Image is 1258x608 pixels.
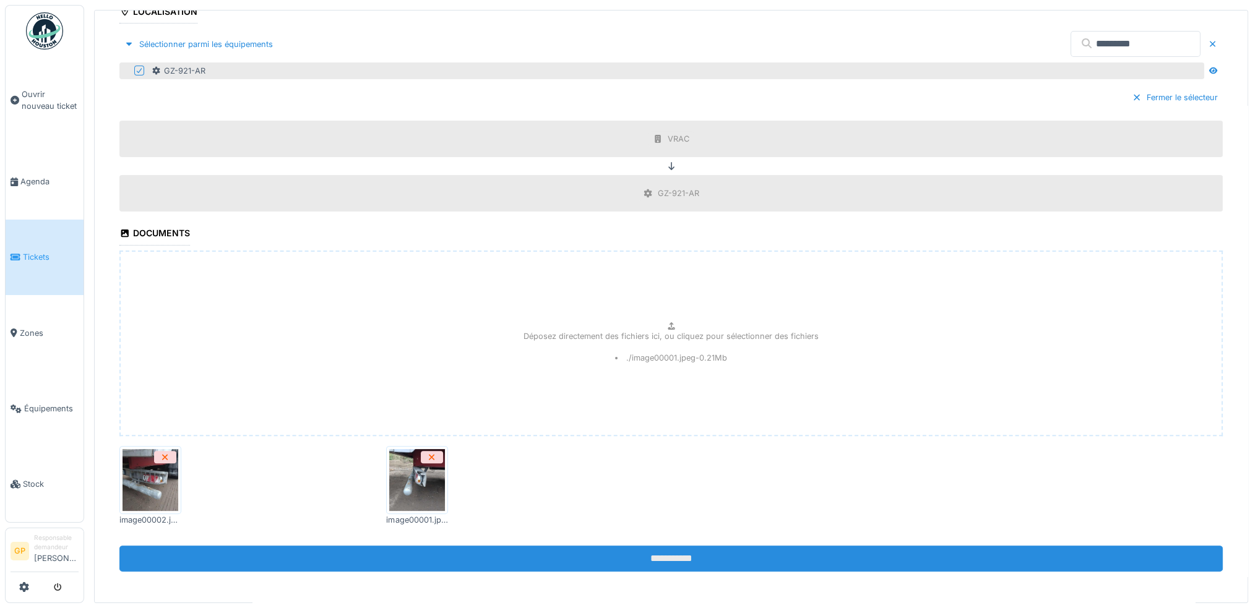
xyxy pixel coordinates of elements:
[6,295,84,370] a: Zones
[123,449,178,511] img: rrj6af0x0djpwtr9k3m17t0cbg2v
[6,447,84,522] a: Stock
[523,330,819,342] p: Déposez directement des fichiers ici, ou cliquez pour sélectionner des fichiers
[22,88,79,112] span: Ouvrir nouveau ticket
[668,133,689,145] div: VRAC
[6,220,84,295] a: Tickets
[6,56,84,143] a: Ouvrir nouveau ticket
[23,251,79,263] span: Tickets
[6,370,84,446] a: Équipements
[11,542,29,560] li: GP
[6,143,84,219] a: Agenda
[34,533,79,552] div: Responsable demandeur
[152,65,205,77] div: GZ-921-AR
[26,12,63,49] img: Badge_color-CXgf-gQk.svg
[119,224,190,245] div: Documents
[23,478,79,490] span: Stock
[20,176,79,187] span: Agenda
[34,533,79,569] li: [PERSON_NAME]
[20,327,79,339] span: Zones
[1127,89,1223,106] div: Fermer le sélecteur
[119,514,181,526] div: image00002.jpeg
[389,449,445,511] img: ohv9qt40dw3w3kmkc5cxy6t8loef
[386,514,448,526] div: image00001.jpeg
[119,36,278,53] div: Sélectionner parmi les équipements
[24,403,79,414] span: Équipements
[615,352,727,364] li: ./image00001.jpeg - 0.21 Mb
[11,533,79,572] a: GP Responsable demandeur[PERSON_NAME]
[658,187,699,199] div: GZ-921-AR
[119,2,197,24] div: Localisation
